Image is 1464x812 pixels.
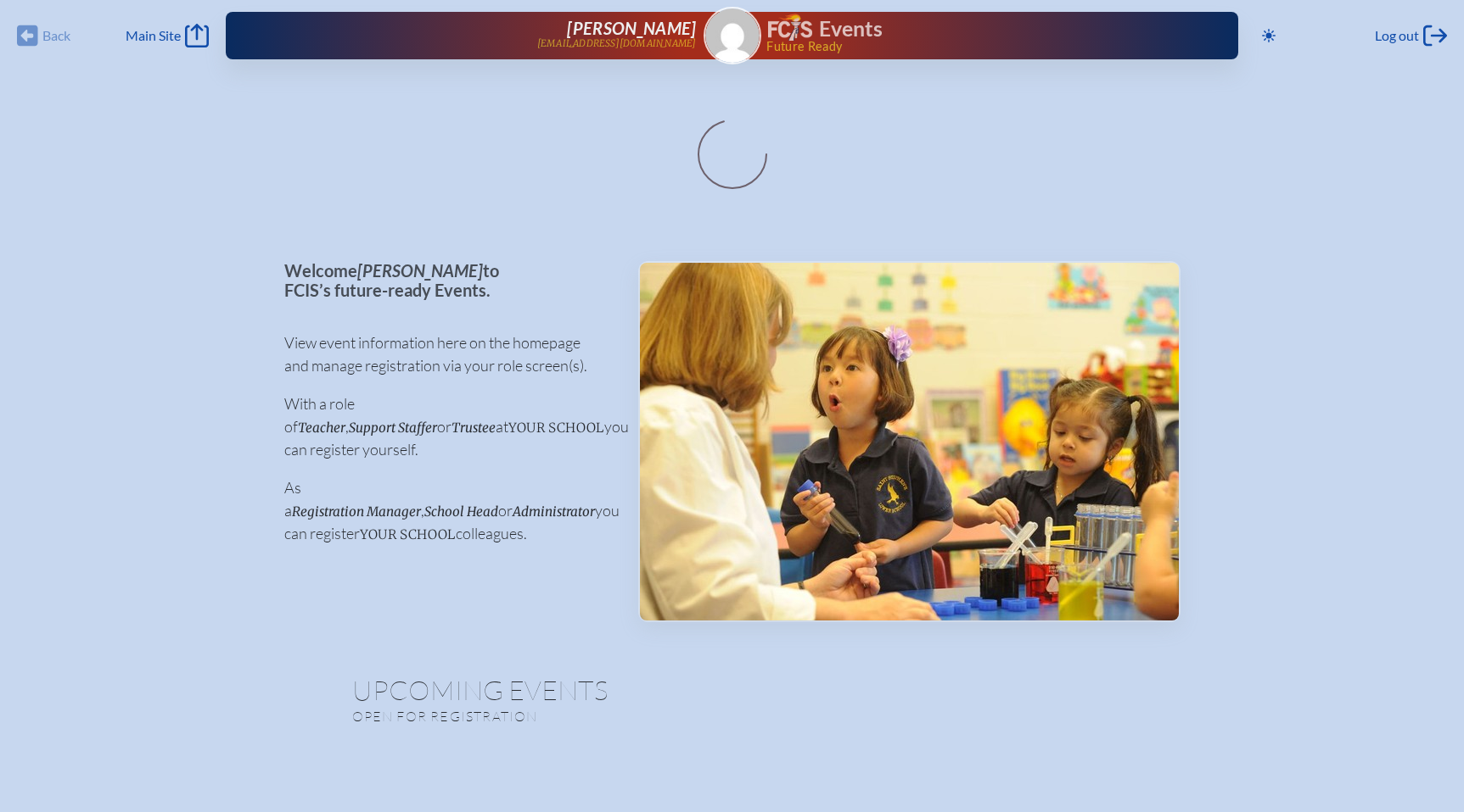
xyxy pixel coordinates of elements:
[292,503,421,520] span: Registration Manager
[768,14,1185,53] div: FCIS Events — Future ready
[357,260,483,281] span: [PERSON_NAME]
[640,263,1179,620] img: Events
[452,420,496,436] span: Trustee
[280,19,697,53] a: [PERSON_NAME][EMAIL_ADDRESS][DOMAIN_NAME]
[567,18,696,38] span: [PERSON_NAME]
[284,392,611,461] p: With a role of , or at you can register yourself.
[360,526,456,542] span: your school
[537,38,697,49] p: [EMAIL_ADDRESS][DOMAIN_NAME]
[766,41,1184,53] span: Future Ready
[298,420,345,436] span: Teacher
[284,331,611,377] p: View event information here on the homepage and manage registration via your role screen(s).
[424,503,498,520] span: School Head
[704,7,761,64] a: Gravatar
[352,708,800,725] p: Open for registration
[705,8,760,63] img: Gravatar
[126,24,209,47] a: Main Site
[284,261,611,299] p: Welcome to FCIS’s future-ready Events.
[352,676,1113,704] h1: Upcoming Events
[284,476,611,545] p: As a , or you can register colleagues.
[126,27,181,44] span: Main Site
[349,420,437,436] span: Support Staffer
[508,420,604,436] span: your school
[513,503,595,520] span: Administrator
